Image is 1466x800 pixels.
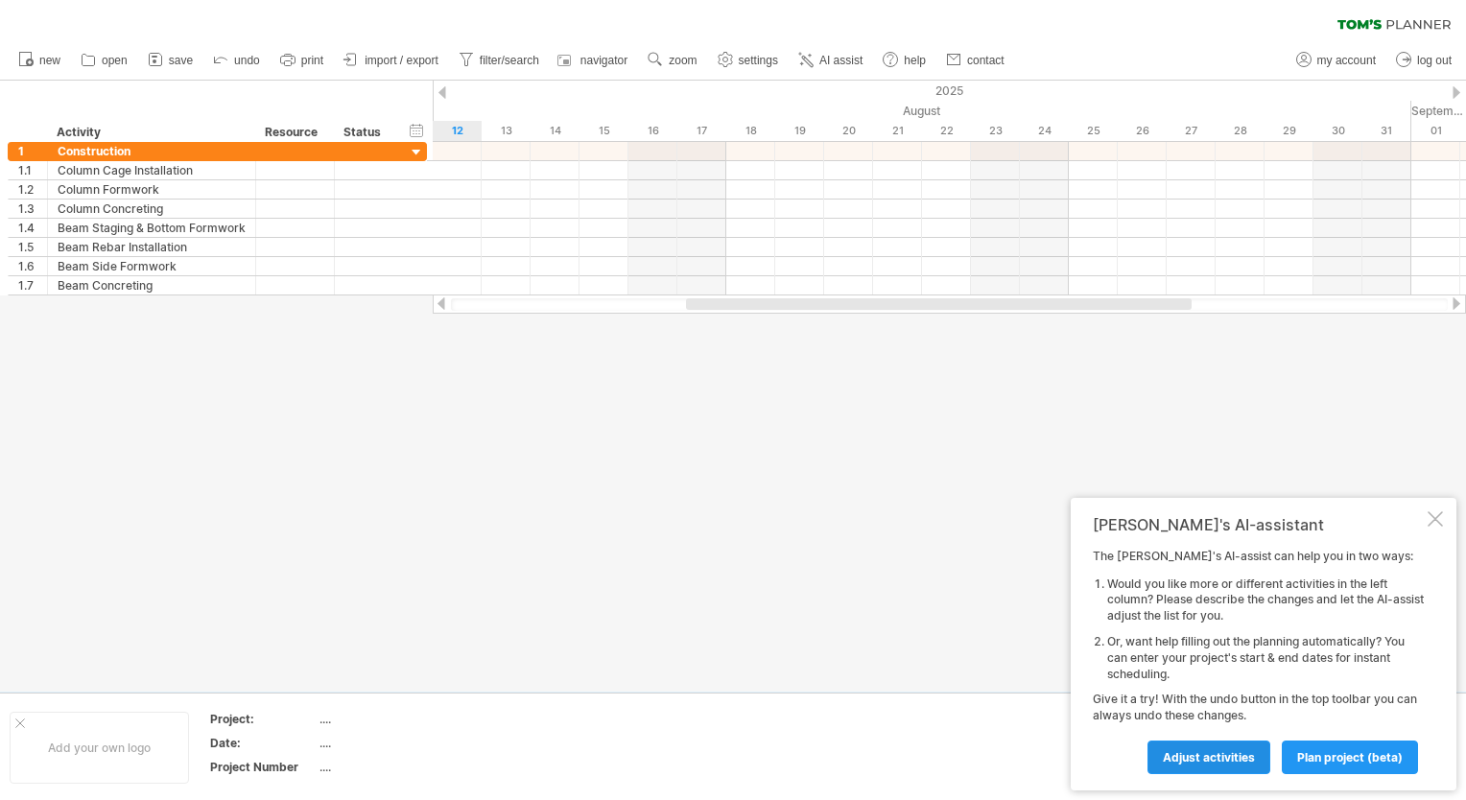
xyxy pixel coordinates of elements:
div: Saturday, 16 August 2025 [628,121,677,141]
a: AI assist [793,48,868,73]
div: 1.7 [18,276,47,294]
a: filter/search [454,48,545,73]
div: Column Formwork [58,180,246,199]
a: plan project (beta) [1282,741,1418,774]
div: Sunday, 17 August 2025 [677,121,726,141]
div: Tuesday, 26 August 2025 [1118,121,1167,141]
span: AI assist [819,54,863,67]
div: Thursday, 14 August 2025 [531,121,579,141]
a: help [878,48,932,73]
div: Friday, 15 August 2025 [579,121,628,141]
a: my account [1291,48,1382,73]
span: contact [967,54,1005,67]
span: open [102,54,128,67]
div: Thursday, 21 August 2025 [873,121,922,141]
div: 1.3 [18,200,47,218]
div: Column Concreting [58,200,246,218]
span: save [169,54,193,67]
div: Beam Staging & Bottom Formwork [58,219,246,237]
div: Wednesday, 27 August 2025 [1167,121,1216,141]
div: Date: [210,735,316,751]
div: Monday, 18 August 2025 [726,121,775,141]
div: 1.2 [18,180,47,199]
div: 1.1 [18,161,47,179]
div: 1.6 [18,257,47,275]
div: Beam Rebar Installation [58,238,246,256]
div: Status [343,123,386,142]
span: filter/search [480,54,539,67]
div: .... [319,735,481,751]
div: Add your own logo [10,712,189,784]
div: The [PERSON_NAME]'s AI-assist can help you in two ways: Give it a try! With the undo button in th... [1093,549,1424,773]
div: Beam Concreting [58,276,246,294]
span: Adjust activities [1163,750,1255,765]
li: Or, want help filling out the planning automatically? You can enter your project's start & end da... [1107,634,1424,682]
div: Project Number [210,759,316,775]
div: Wednesday, 20 August 2025 [824,121,873,141]
span: log out [1417,54,1452,67]
span: import / export [365,54,438,67]
a: save [143,48,199,73]
div: 1.4 [18,219,47,237]
a: log out [1391,48,1457,73]
div: Friday, 22 August 2025 [922,121,971,141]
a: zoom [643,48,702,73]
div: 1.5 [18,238,47,256]
span: plan project (beta) [1297,750,1403,765]
div: Sunday, 24 August 2025 [1020,121,1069,141]
div: Tuesday, 12 August 2025 [433,121,482,141]
span: new [39,54,60,67]
span: navigator [580,54,627,67]
div: 1 [18,142,47,160]
div: Column Cage Installation [58,161,246,179]
span: settings [739,54,778,67]
li: Would you like more or different activities in the left column? Please describe the changes and l... [1107,576,1424,624]
div: Tuesday, 19 August 2025 [775,121,824,141]
a: print [275,48,329,73]
span: my account [1317,54,1376,67]
div: Monday, 1 September 2025 [1411,121,1460,141]
div: Saturday, 23 August 2025 [971,121,1020,141]
div: Monday, 25 August 2025 [1069,121,1118,141]
a: import / export [339,48,444,73]
a: contact [941,48,1010,73]
a: new [13,48,66,73]
div: .... [319,711,481,727]
div: Wednesday, 13 August 2025 [482,121,531,141]
span: zoom [669,54,697,67]
div: Saturday, 30 August 2025 [1313,121,1362,141]
a: settings [713,48,784,73]
span: help [904,54,926,67]
div: Project: [210,711,316,727]
a: undo [208,48,266,73]
span: undo [234,54,260,67]
div: [PERSON_NAME]'s AI-assistant [1093,515,1424,534]
div: .... [319,759,481,775]
div: Construction [58,142,246,160]
div: Thursday, 28 August 2025 [1216,121,1265,141]
div: Activity [57,123,245,142]
div: Resource [265,123,323,142]
a: navigator [555,48,633,73]
a: open [76,48,133,73]
span: print [301,54,323,67]
div: Beam Side Formwork [58,257,246,275]
div: Friday, 29 August 2025 [1265,121,1313,141]
a: Adjust activities [1147,741,1270,774]
div: Sunday, 31 August 2025 [1362,121,1411,141]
